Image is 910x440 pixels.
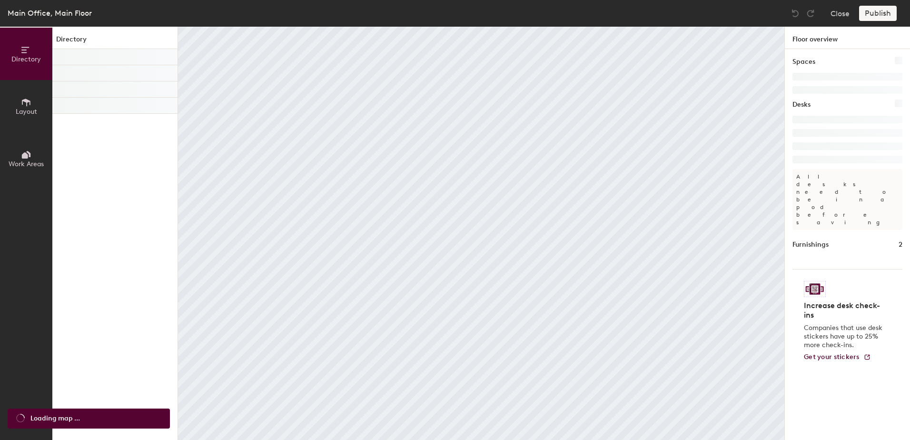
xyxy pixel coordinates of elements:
[792,240,829,250] h1: Furnishings
[806,9,815,18] img: Redo
[8,7,92,19] div: Main Office, Main Floor
[831,6,850,21] button: Close
[178,27,784,440] canvas: Map
[16,108,37,116] span: Layout
[804,281,826,297] img: Sticker logo
[804,353,871,361] a: Get your stickers
[52,34,178,49] h1: Directory
[792,169,902,230] p: All desks need to be in a pod before saving
[792,57,815,67] h1: Spaces
[804,353,860,361] span: Get your stickers
[30,413,80,424] span: Loading map ...
[11,55,41,63] span: Directory
[785,27,910,49] h1: Floor overview
[804,301,885,320] h4: Increase desk check-ins
[9,160,44,168] span: Work Areas
[792,100,811,110] h1: Desks
[804,324,885,350] p: Companies that use desk stickers have up to 25% more check-ins.
[899,240,902,250] h1: 2
[791,9,800,18] img: Undo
